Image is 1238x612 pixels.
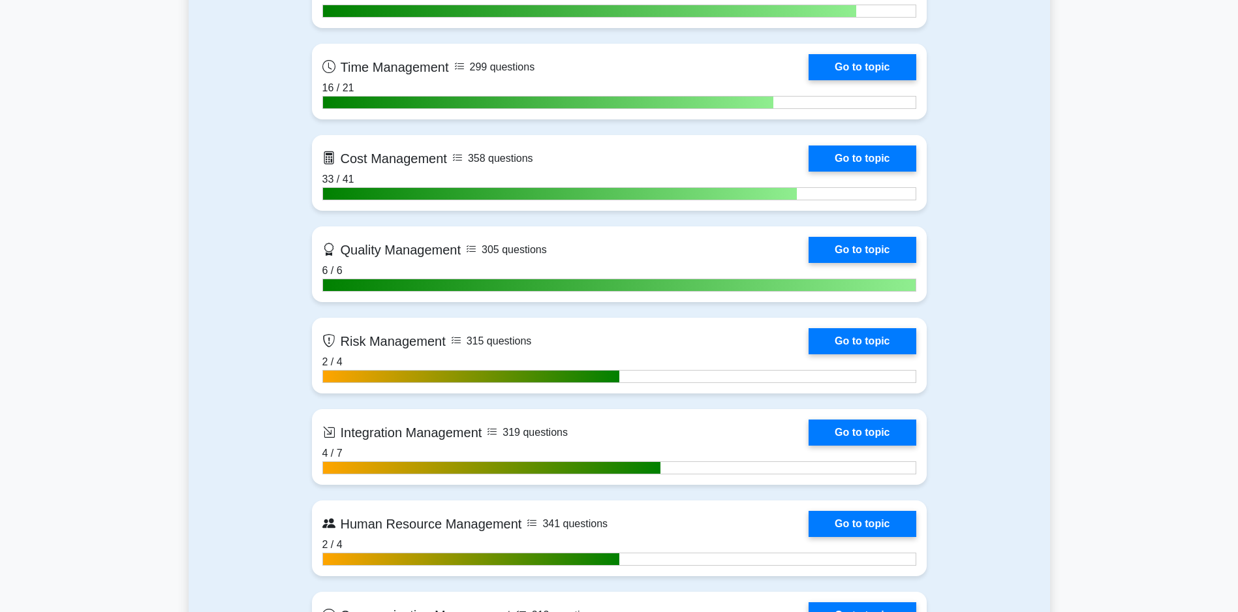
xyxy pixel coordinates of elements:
[809,420,916,446] a: Go to topic
[809,237,916,263] a: Go to topic
[809,511,916,537] a: Go to topic
[809,328,916,354] a: Go to topic
[809,145,916,172] a: Go to topic
[809,54,916,80] a: Go to topic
